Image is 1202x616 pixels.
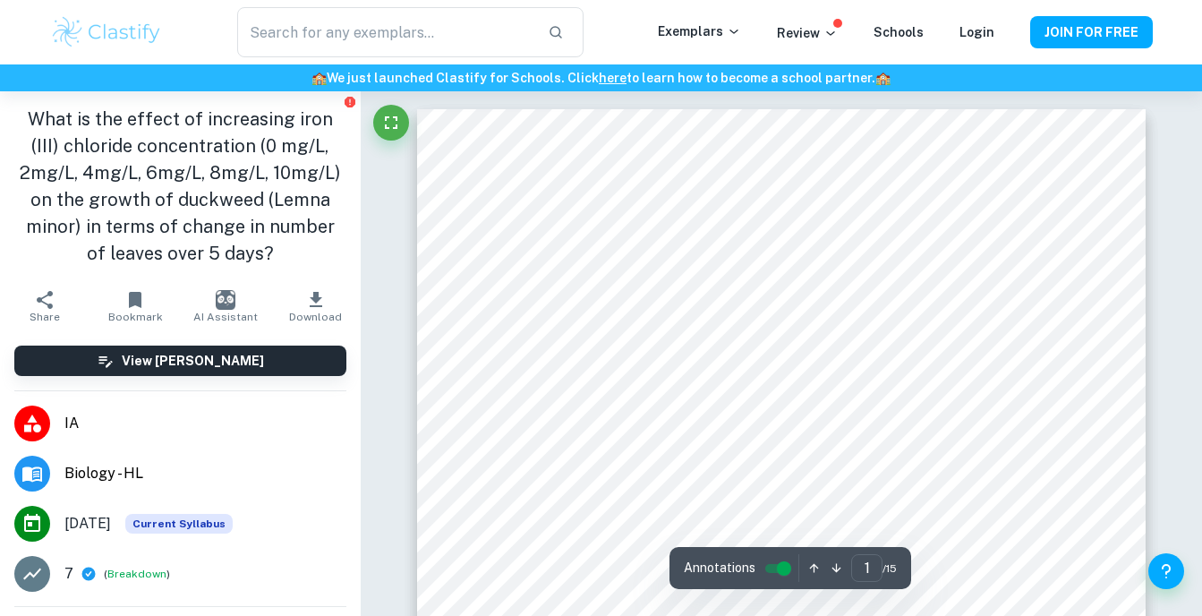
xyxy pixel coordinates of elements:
[311,71,327,85] span: 🏫
[180,281,270,331] button: AI Assistant
[122,351,264,371] h6: View [PERSON_NAME]
[658,21,741,41] p: Exemplars
[125,514,233,534] div: This exemplar is based on the current syllabus. Feel free to refer to it for inspiration/ideas wh...
[684,559,755,577] span: Annotations
[874,25,924,39] a: Schools
[777,23,838,43] p: Review
[30,311,60,323] span: Share
[50,14,164,50] img: Clastify logo
[882,560,897,577] span: / 15
[599,71,627,85] a: here
[107,566,166,582] button: Breakdown
[14,106,346,267] h1: What is the effect of increasing iron (III) chloride concentration (0 mg/L, 2mg/L, 4mg/L, 6mg/L, ...
[289,311,342,323] span: Download
[4,68,1198,88] h6: We just launched Clastify for Schools. Click to learn how to become a school partner.
[108,311,163,323] span: Bookmark
[193,311,258,323] span: AI Assistant
[875,71,891,85] span: 🏫
[104,566,170,583] span: ( )
[1148,553,1184,589] button: Help and Feedback
[959,25,994,39] a: Login
[64,513,111,535] span: [DATE]
[64,563,73,585] p: 7
[216,290,235,310] img: AI Assistant
[1030,16,1153,48] button: JOIN FOR FREE
[237,7,533,57] input: Search for any exemplars...
[64,463,346,484] span: Biology - HL
[344,95,357,108] button: Report issue
[125,514,233,534] span: Current Syllabus
[90,281,181,331] button: Bookmark
[64,413,346,434] span: IA
[270,281,361,331] button: Download
[373,105,409,141] button: Fullscreen
[14,346,346,376] button: View [PERSON_NAME]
